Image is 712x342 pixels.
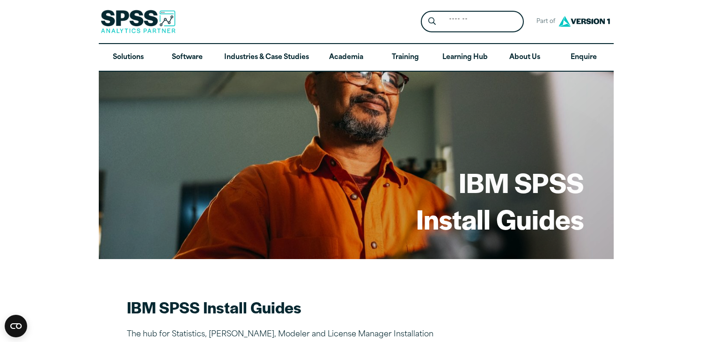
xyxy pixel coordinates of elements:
form: Site Header Search Form [421,11,524,33]
a: Training [375,44,434,71]
svg: Search magnifying glass icon [428,17,436,25]
button: Search magnifying glass icon [423,13,440,30]
nav: Desktop version of site main menu [99,44,614,71]
a: Solutions [99,44,158,71]
img: Version1 Logo [556,13,612,30]
span: Part of [531,15,556,29]
a: Industries & Case Studies [217,44,316,71]
a: About Us [495,44,554,71]
a: Software [158,44,217,71]
img: SPSS Analytics Partner [101,10,176,33]
a: Learning Hub [435,44,495,71]
h1: IBM SPSS Install Guides [416,164,584,237]
button: Open CMP widget [5,315,27,337]
a: Academia [316,44,375,71]
h2: IBM SPSS Install Guides [127,297,455,318]
a: Enquire [554,44,613,71]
